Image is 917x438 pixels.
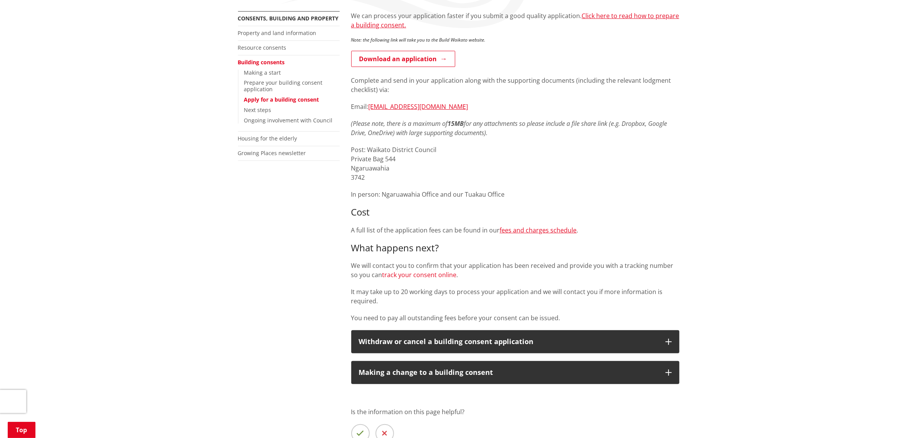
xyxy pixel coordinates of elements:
p: We will contact you to confirm that your application has been received and provide you with a tra... [351,261,679,279]
strong: 15MB [448,119,464,128]
a: Apply for a building consent [244,96,319,103]
a: Click here to read how to prepare a building consent. [351,12,679,29]
h3: What happens next? [351,242,679,254]
div: Withdraw or cancel a building consent application [359,338,658,346]
a: Making a start [244,69,281,76]
a: fees and charges schedule [500,226,577,234]
a: Growing Places newsletter [238,149,306,157]
p: It may take up to 20 working days to process your application and we will contact you if more inf... [351,287,679,306]
button: Making a change to a building consent [351,361,679,384]
p: Email: [351,102,679,111]
p: A full list of the application fees can be found in our . [351,226,679,235]
a: Prepare your building consent application [244,79,323,93]
a: Resource consents [238,44,287,51]
a: [EMAIL_ADDRESS][DOMAIN_NAME] [369,102,468,111]
p: You need to pay all outstanding fees before your consent can be issued. [351,313,679,323]
p: Complete and send in your application along with the supporting documents (including the relevant... [351,76,679,94]
em: Note: the following link will take you to the Build Waikato website. [351,37,486,43]
button: Withdraw or cancel a building consent application [351,330,679,353]
a: Property and land information [238,29,317,37]
a: Ongoing involvement with Council [244,117,333,124]
a: Housing for the elderly [238,135,297,142]
a: track your consent online [382,271,457,279]
h3: Cost [351,207,679,218]
a: Consents, building and property [238,15,339,22]
em: (Please note, there is a maximum of for any attachments so please include a file share link (e.g.... [351,119,667,137]
a: Building consents [238,59,285,66]
p: We can process your application faster if you submit a good quality application. [351,11,679,30]
p: Post: Waikato District Council Private Bag 544 Ngaruawahia 3742 [351,145,679,182]
p: In person: Ngaruawahia Office and our Tuakau Office [351,190,679,199]
div: Making a change to a building consent [359,369,658,376]
a: Download an application [351,51,455,67]
a: Next steps [244,106,272,114]
a: Top [8,422,35,438]
p: Is the information on this page helpful? [351,407,679,416]
iframe: Messenger Launcher [882,406,909,433]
